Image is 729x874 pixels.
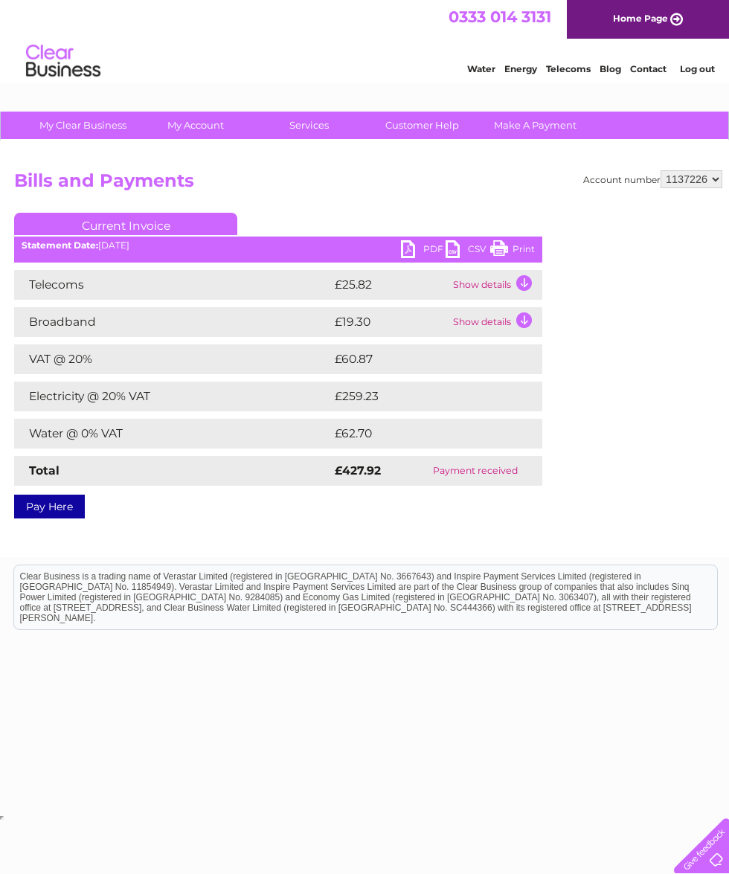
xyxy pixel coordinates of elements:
[474,112,597,139] a: Make A Payment
[504,63,537,74] a: Energy
[22,240,98,251] b: Statement Date:
[449,307,542,337] td: Show details
[630,63,667,74] a: Contact
[680,63,715,74] a: Log out
[331,270,449,300] td: £25.82
[449,7,551,26] a: 0333 014 3131
[14,495,85,518] a: Pay Here
[14,344,331,374] td: VAT @ 20%
[331,419,512,449] td: £62.70
[449,270,542,300] td: Show details
[490,240,535,262] a: Print
[29,463,60,478] strong: Total
[408,456,542,486] td: Payment received
[583,170,722,188] div: Account number
[331,307,449,337] td: £19.30
[135,112,257,139] a: My Account
[331,382,516,411] td: £259.23
[446,240,490,262] a: CSV
[14,170,722,199] h2: Bills and Payments
[25,39,101,84] img: logo.png
[22,112,144,139] a: My Clear Business
[14,240,542,251] div: [DATE]
[361,112,484,139] a: Customer Help
[14,213,237,235] a: Current Invoice
[467,63,495,74] a: Water
[14,382,331,411] td: Electricity @ 20% VAT
[14,8,717,72] div: Clear Business is a trading name of Verastar Limited (registered in [GEOGRAPHIC_DATA] No. 3667643...
[331,344,513,374] td: £60.87
[14,307,331,337] td: Broadband
[14,419,331,449] td: Water @ 0% VAT
[401,240,446,262] a: PDF
[600,63,621,74] a: Blog
[335,463,381,478] strong: £427.92
[14,270,331,300] td: Telecoms
[546,63,591,74] a: Telecoms
[248,112,370,139] a: Services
